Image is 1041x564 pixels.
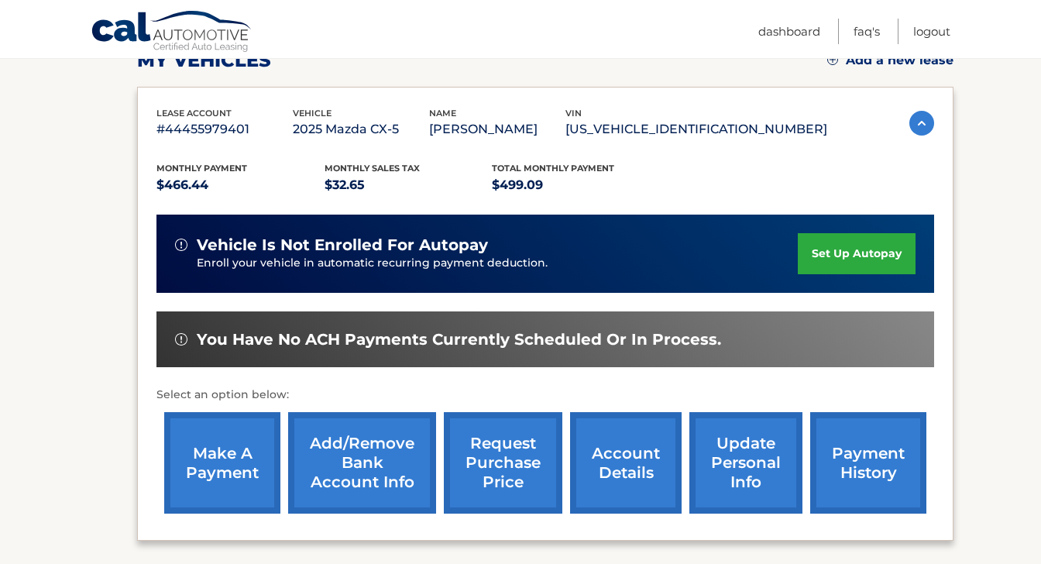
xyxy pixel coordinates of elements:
a: request purchase price [444,412,562,514]
h2: my vehicles [137,49,271,72]
p: [US_VEHICLE_IDENTIFICATION_NUMBER] [565,119,827,140]
a: make a payment [164,412,280,514]
a: FAQ's [854,19,880,44]
p: $499.09 [492,174,660,196]
p: [PERSON_NAME] [429,119,565,140]
img: alert-white.svg [175,239,187,251]
span: Total Monthly Payment [492,163,614,174]
span: vehicle is not enrolled for autopay [197,236,488,255]
span: Monthly sales Tax [325,163,420,174]
img: add.svg [827,54,838,65]
span: Monthly Payment [156,163,247,174]
p: Enroll your vehicle in automatic recurring payment deduction. [197,255,798,272]
p: #44455979401 [156,119,293,140]
a: Cal Automotive [91,10,253,55]
img: accordion-active.svg [909,111,934,136]
p: $32.65 [325,174,493,196]
a: Dashboard [758,19,820,44]
p: 2025 Mazda CX-5 [293,119,429,140]
span: vehicle [293,108,332,119]
a: Add a new lease [827,53,953,68]
img: alert-white.svg [175,333,187,346]
a: Logout [913,19,950,44]
span: vin [565,108,582,119]
p: $466.44 [156,174,325,196]
span: You have no ACH payments currently scheduled or in process. [197,330,721,349]
span: lease account [156,108,232,119]
a: Add/Remove bank account info [288,412,436,514]
p: Select an option below: [156,386,934,404]
a: update personal info [689,412,802,514]
a: payment history [810,412,926,514]
a: set up autopay [798,233,916,274]
a: account details [570,412,682,514]
span: name [429,108,456,119]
